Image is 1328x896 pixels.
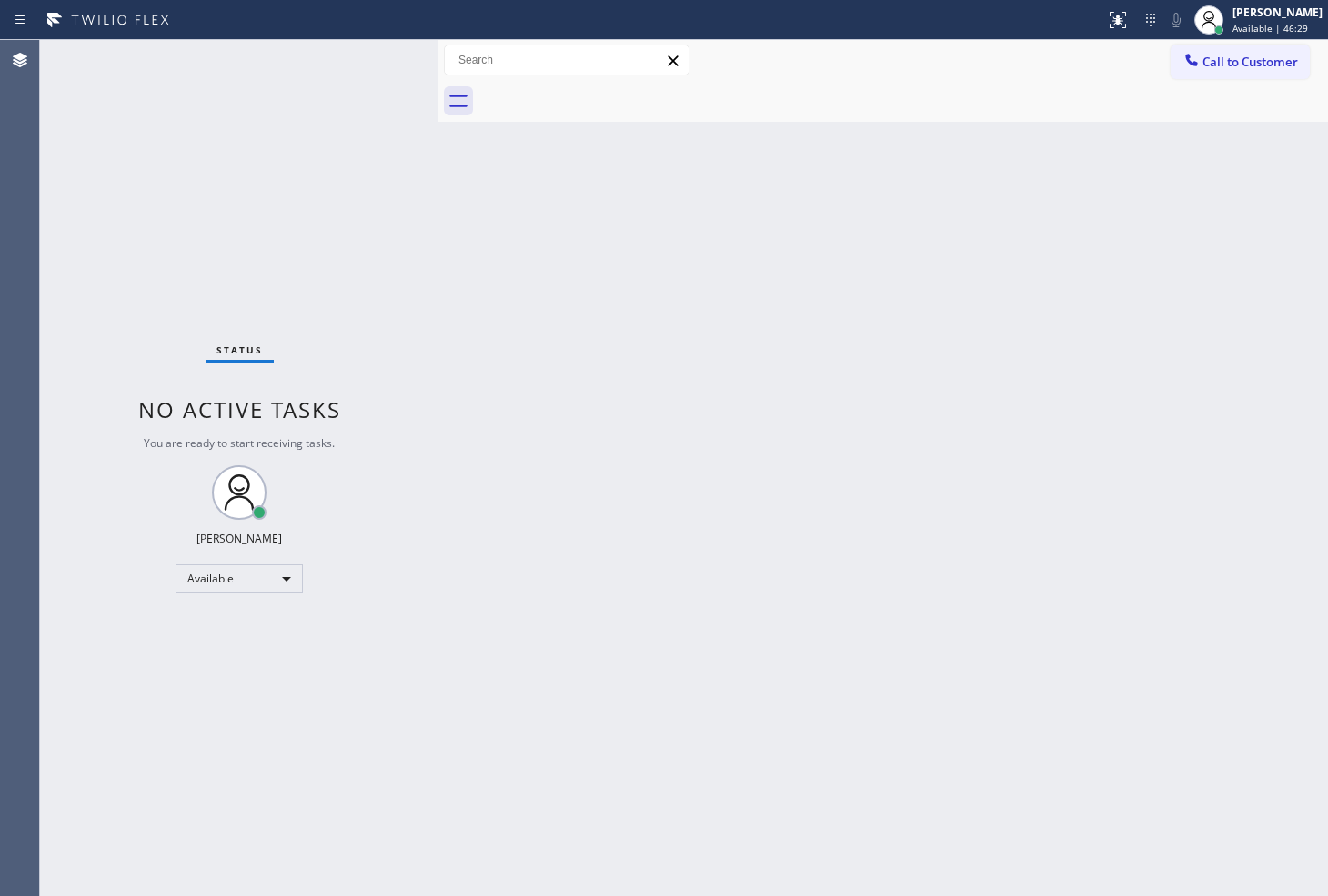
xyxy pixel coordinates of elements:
div: Available [176,564,303,593]
span: Status [216,343,263,356]
span: You are ready to start receiving tasks. [144,435,335,451]
button: Call to Customer [1171,45,1310,79]
span: No active tasks [138,394,341,424]
div: [PERSON_NAME] [1232,5,1323,20]
span: Call to Customer [1202,54,1298,70]
button: Mute [1163,7,1189,33]
div: [PERSON_NAME] [196,531,282,546]
span: Available | 46:29 [1232,22,1308,35]
input: Search [445,45,689,75]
